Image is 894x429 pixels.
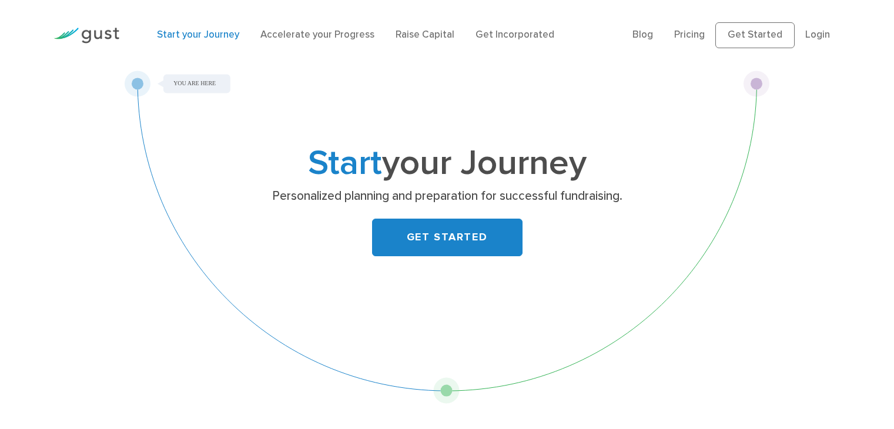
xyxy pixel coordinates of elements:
[632,29,653,41] a: Blog
[215,148,679,180] h1: your Journey
[805,29,830,41] a: Login
[157,29,239,41] a: Start your Journey
[372,219,523,256] a: GET STARTED
[308,142,382,184] span: Start
[219,188,675,205] p: Personalized planning and preparation for successful fundraising.
[674,29,705,41] a: Pricing
[260,29,374,41] a: Accelerate your Progress
[476,29,554,41] a: Get Incorporated
[53,28,119,43] img: Gust Logo
[396,29,454,41] a: Raise Capital
[715,22,795,48] a: Get Started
